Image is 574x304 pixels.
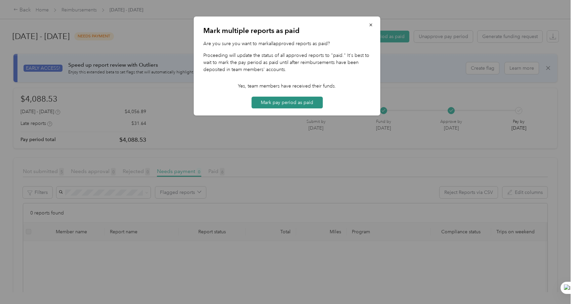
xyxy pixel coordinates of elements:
[203,40,371,47] p: Are you sure you want to mark all approved reports as paid?
[203,52,371,73] p: Proceeding will update the status of all approved reports to "paid." It's best to wait to mark th...
[536,266,574,304] iframe: Everlance-gr Chat Button Frame
[251,97,323,108] button: Mark pay period as paid
[203,26,371,35] p: Mark multiple reports as paid
[238,82,336,90] p: Yes, team members have received their funds.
